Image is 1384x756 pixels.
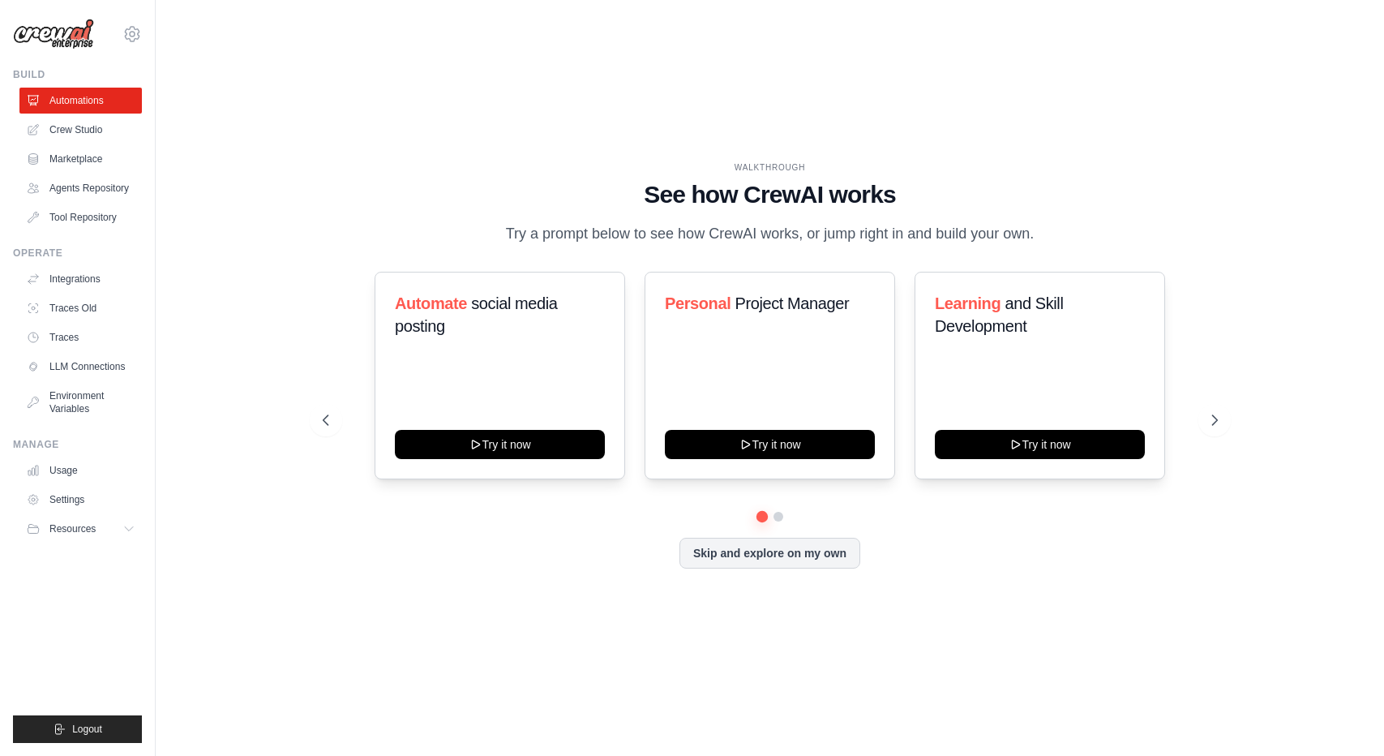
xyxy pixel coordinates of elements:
span: Logout [72,723,102,736]
span: Learning [935,294,1001,312]
span: social media posting [395,294,558,335]
div: Manage [13,438,142,451]
button: Resources [19,516,142,542]
a: LLM Connections [19,354,142,380]
p: Try a prompt below to see how CrewAI works, or jump right in and build your own. [498,222,1043,246]
a: Agents Repository [19,175,142,201]
img: Logo [13,19,94,49]
a: Marketplace [19,146,142,172]
a: Settings [19,487,142,513]
button: Try it now [665,430,875,459]
span: Automate [395,294,467,312]
div: WALKTHROUGH [323,161,1218,174]
a: Integrations [19,266,142,292]
a: Usage [19,457,142,483]
span: Resources [49,522,96,535]
button: Try it now [935,430,1145,459]
a: Crew Studio [19,117,142,143]
button: Logout [13,715,142,743]
div: Build [13,68,142,81]
a: Traces [19,324,142,350]
span: Personal [665,294,731,312]
a: Traces Old [19,295,142,321]
a: Automations [19,88,142,114]
button: Try it now [395,430,605,459]
a: Tool Repository [19,204,142,230]
h1: See how CrewAI works [323,180,1218,209]
span: Project Manager [735,294,849,312]
div: Operate [13,247,142,260]
button: Skip and explore on my own [679,538,860,569]
a: Environment Variables [19,383,142,422]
